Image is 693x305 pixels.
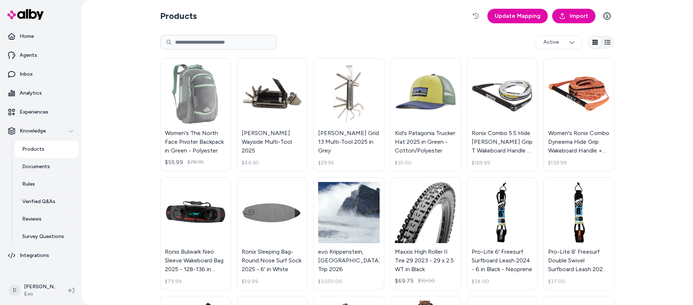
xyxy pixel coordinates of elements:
p: Inbox [20,71,33,78]
p: Reviews [22,215,41,223]
a: Analytics [3,84,79,102]
span: Import [570,12,588,20]
a: Products [15,140,79,158]
p: Products [22,146,44,153]
a: evo Krippenstein, Austria Trip 2026evo Krippenstein, [GEOGRAPHIC_DATA] Trip 2026$3,550.00 [313,177,384,290]
span: Update Mapping [495,12,540,20]
h2: Products [160,10,197,22]
a: Women's Ronix Combo Dyneema Hide Grip Wakeboard Handle + 70 ft Mainline 2025 in WhiteWomen's Roni... [543,58,614,171]
a: Agents [3,47,79,64]
p: Integrations [20,252,49,259]
a: Update Mapping [487,9,548,23]
img: alby Logo [7,9,44,20]
a: Pro-Lite 8' Freesurf Double Swivel Surfboard Leash 2024 - 8 in Black - NeoprenePro-Lite 8' Freesu... [543,177,614,290]
span: Evo [24,290,57,298]
a: Women's The North Face Pivoter Backpack in Green - PolyesterWomen's The North Face Pivoter Backpa... [160,58,231,171]
a: Documents [15,158,79,175]
a: Home [3,28,79,45]
p: Home [20,33,34,40]
span: D [9,285,20,296]
p: Analytics [20,90,42,97]
p: Knowledge [20,127,46,135]
a: Reviews [15,210,79,228]
a: Maxxis High Roller II Tire 29 2023 - 29 x 2.5 WT in BlackMaxxis High Roller II Tire 29 2023 - 29 ... [390,177,461,290]
a: Verified Q&As [15,193,79,210]
a: Blackburn Wayside Multi-Tool 2025[PERSON_NAME] Wayside Multi-Tool 2025$44.95 [237,58,308,171]
a: Integrations [3,247,79,264]
a: Import [552,9,595,23]
p: Rules [22,181,35,188]
a: Experiences [3,103,79,121]
a: Ronix Sleeping Bag- Round Nose Surf Sock 2025 - 6' in WhiteRonix Sleeping Bag- Round Nose Surf So... [237,177,308,290]
a: Rules [15,175,79,193]
a: Inbox [3,66,79,83]
p: Agents [20,52,37,59]
button: Knowledge [3,122,79,140]
a: Ronix Combo 5.5 Hide Stich Grip T Wakeboard Handle + 80 ft Mainline 2025 in WhiteRonix Combo 5.5 ... [467,58,538,171]
a: Ronix Bulwark Neo Sleeve Wakeboard Bag 2025 - 128-136 in OrangeRonix Bulwark Neo Sleeve Wakeboard... [160,177,231,290]
a: Blackburn Grid 13 Multi-Tool 2025 in Grey[PERSON_NAME] Grid 13 Multi-Tool 2025 in Grey$29.95 [313,58,384,171]
p: Documents [22,163,50,170]
p: Survey Questions [22,233,64,240]
button: D[PERSON_NAME]Evo [4,279,63,302]
p: Verified Q&As [22,198,55,205]
p: [PERSON_NAME] [24,283,57,290]
button: Active [536,35,582,49]
p: Experiences [20,108,48,116]
a: Pro-Lite 6' Freesurf Surfboard Leash 2024 - 6 in Black - NeoprenePro-Lite 6' Freesurf Surfboard L... [467,177,538,290]
a: Kid's Patagonia Trucker Hat 2025 in Green - Cotton/PolyesterKid's Patagonia Trucker Hat 2025 in G... [390,58,461,171]
a: Survey Questions [15,228,79,245]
